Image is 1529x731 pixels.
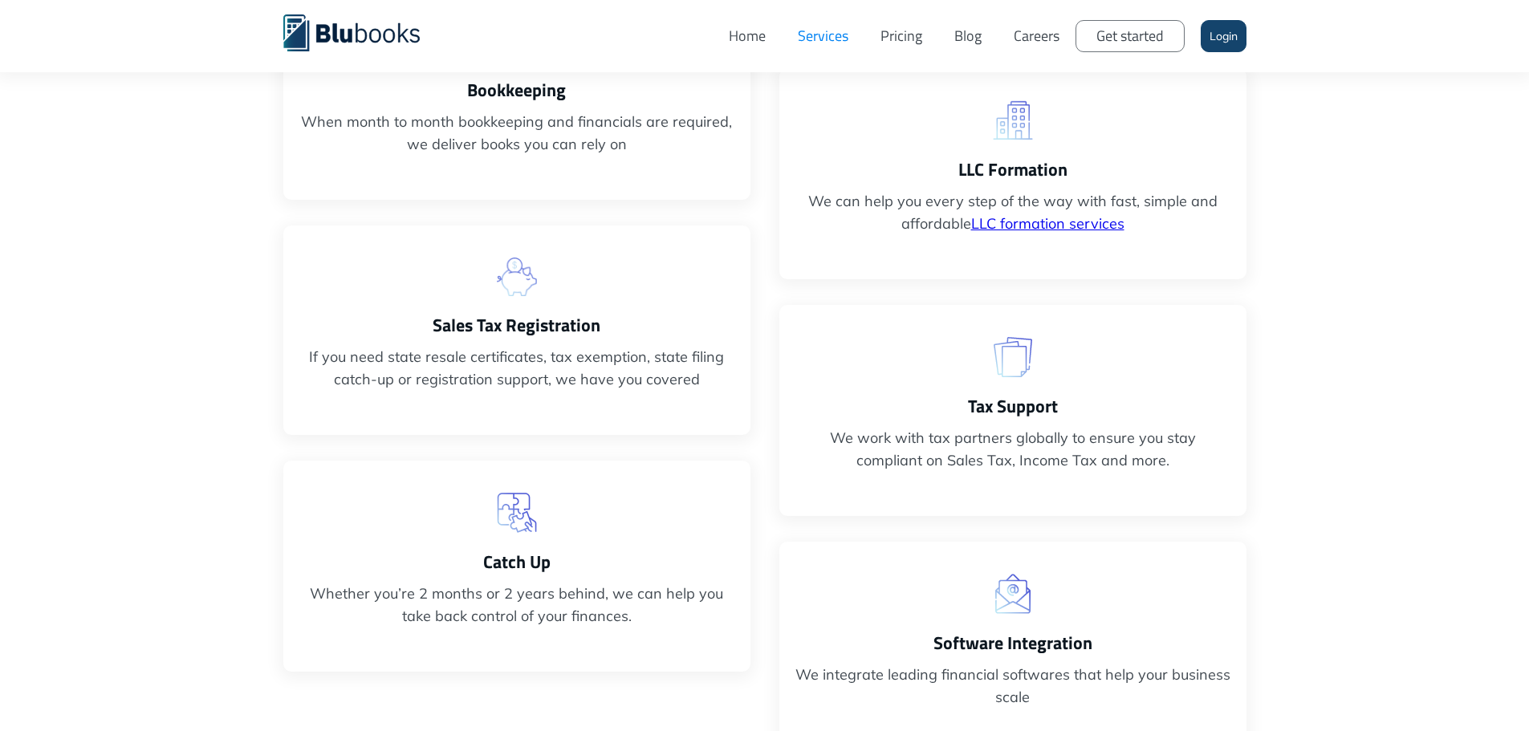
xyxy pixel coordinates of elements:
h3: Tax Support [795,393,1230,419]
p: If you need state resale certificates, tax exemption, state filing catch-up or registration suppo... [299,346,734,391]
a: Careers [998,12,1076,60]
a: home [283,12,444,51]
p: When month to month bookkeeping and financials are required, we deliver books you can rely on [299,111,734,156]
a: Blog [938,12,998,60]
a: Pricing [864,12,938,60]
a: Login [1201,20,1246,52]
a: Get started [1076,20,1185,52]
a: LLC formation services [971,214,1124,233]
a: Home [713,12,782,60]
h3: Bookkeeping [299,77,734,103]
h3: Catch Up [299,549,734,575]
h3: Software Integration [795,630,1230,656]
h3: LLC Formation [795,156,1230,182]
a: Services [782,12,864,60]
p: Whether you’re 2 months or 2 years behind, we can help you take back control of your finances. [299,583,734,627]
h3: Sales Tax Registration [299,312,734,338]
p: We integrate leading financial softwares that help your business scale [795,664,1230,709]
p: We work with tax partners globally to ensure you stay compliant on Sales Tax, Income Tax and more. [795,427,1230,472]
p: We can help you every step of the way with fast, simple and affordable [795,190,1230,235]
